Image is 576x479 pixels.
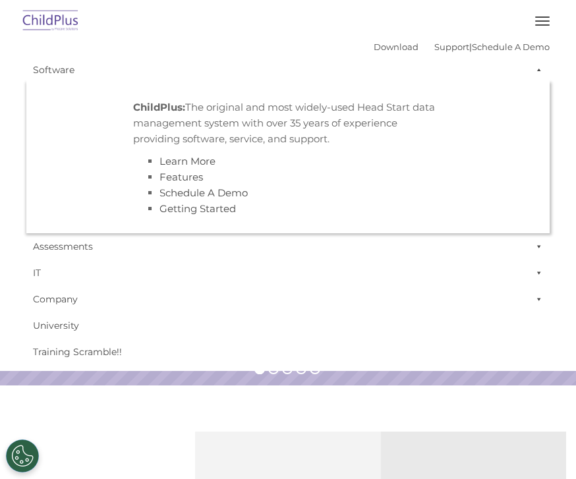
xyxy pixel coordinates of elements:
[434,42,469,52] a: Support
[159,186,248,199] a: Schedule A Demo
[374,42,418,52] a: Download
[159,171,203,183] a: Features
[20,6,82,37] img: ChildPlus by Procare Solutions
[26,286,550,312] a: Company
[133,101,185,113] strong: ChildPlus:
[26,312,550,339] a: University
[26,339,550,365] a: Training Scramble!!
[6,439,39,472] button: Cookies Settings
[159,155,216,167] a: Learn More
[133,99,443,147] p: The original and most widely-used Head Start data management system with over 35 years of experie...
[26,233,550,260] a: Assessments
[26,57,550,83] a: Software
[26,260,550,286] a: IT
[159,202,236,215] a: Getting Started
[472,42,550,52] a: Schedule A Demo
[374,42,550,52] font: |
